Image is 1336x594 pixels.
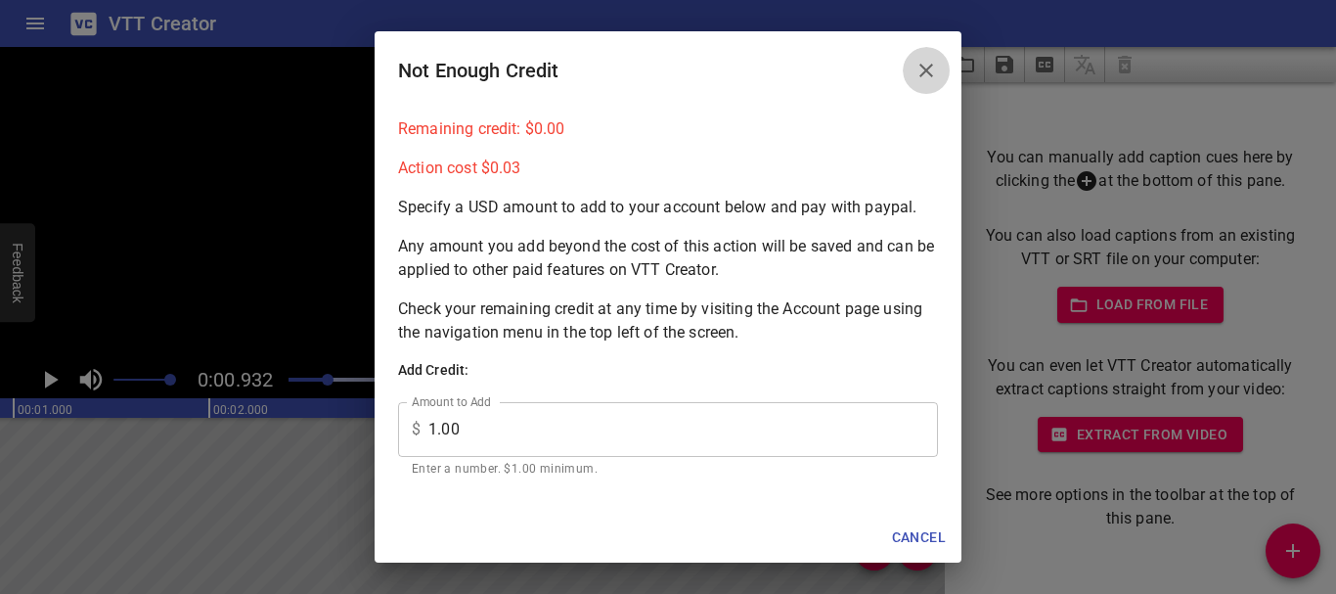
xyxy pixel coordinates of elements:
h6: Not Enough Credit [398,55,559,86]
p: Check your remaining credit at any time by visiting the Account page using the navigation menu in... [398,297,938,344]
button: Cancel [884,520,954,556]
p: Action cost $ 0.03 [398,157,938,180]
p: Any amount you add beyond the cost of this action will be saved and can be applied to other paid ... [398,235,938,282]
input: 1.00 [428,402,938,457]
p: Specify a USD amount to add to your account below and pay with paypal. [398,196,938,219]
p: Enter a number. $1.00 minimum. [412,460,924,480]
button: Close [903,47,950,94]
span: Cancel [892,525,946,550]
h6: Add Credit: [398,360,938,382]
p: Remaining credit: $ 0.00 [398,117,938,141]
p: $ [412,418,421,441]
